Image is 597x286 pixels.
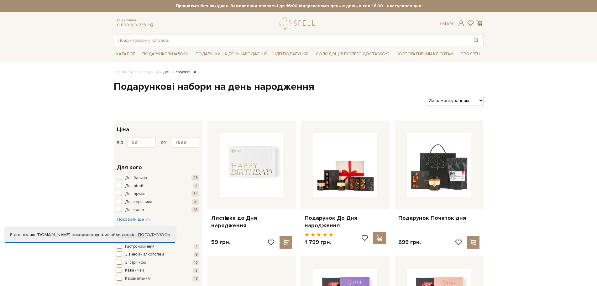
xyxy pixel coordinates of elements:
[220,133,284,197] img: Листівка до Дня народження
[125,183,143,189] span: Для дітей
[114,80,484,94] h1: Подарункові набори на день народження
[117,125,129,134] span: Ціна
[194,252,199,257] span: 9
[192,276,199,281] span: 15
[125,260,146,266] span: Зі стрічкою
[398,239,421,246] p: 699 грн.
[171,137,199,148] input: Ціна
[5,232,175,238] div: Я дозволяю [DOMAIN_NAME] використовувати
[114,49,138,59] a: Каталог
[140,49,191,59] a: Подарункові набори
[117,244,199,250] button: Гастрономічний 4
[117,175,199,181] button: Для батьків 25
[447,21,453,26] a: En
[117,18,154,22] span: Консультація:
[272,49,311,59] a: Ідеї подарунків
[458,49,483,59] a: Про Spell
[117,191,199,197] button: Для друзів 34
[161,139,166,145] span: до
[117,183,199,189] button: Для дітей 3
[117,251,199,258] button: З вином / алкоголем 9
[114,70,129,74] a: Головна
[394,49,456,59] a: Корпоративним клієнтам
[193,268,199,273] span: 2
[138,232,170,238] a: Погоджуюсь
[440,21,453,26] div: Ук
[125,251,164,258] span: З вином / алкоголем
[117,216,152,223] button: Показати ще 7
[114,3,484,9] strong: Працюємо без вихідних. Замовлення оплачені до 16:00 відправляємо день в день, після 16:00 - насту...
[192,199,199,205] span: 31
[125,207,145,213] span: Для колег
[117,267,199,274] button: Кава / чай 2
[194,244,199,249] span: 4
[125,276,150,282] span: Карамельний
[117,163,142,172] span: Для кого
[305,214,386,229] a: Подарунок До Дня народження
[305,239,333,246] p: 1 799 грн.
[125,267,144,274] span: Кава / чай
[279,17,318,30] a: logo
[192,260,199,265] span: 10
[117,260,199,266] button: Зі стрічкою 10
[191,191,199,197] span: 34
[211,239,230,246] p: 59 грн.
[211,214,292,229] a: Листівка до Дня народження
[125,175,147,181] span: Для батьків
[125,199,152,205] span: Для керівника
[193,49,270,59] a: Подарунки на День народження
[159,69,196,75] li: День народження
[117,199,199,205] button: Для керівника 31
[398,214,479,222] a: Подарунок Початок дня
[117,207,199,213] button: Для колег 28
[469,35,483,46] button: Пошук товару у каталозі
[193,183,199,189] span: 3
[134,70,159,74] a: Вся продукція
[117,276,199,282] button: Карамельний 15
[128,137,156,148] input: Ціна
[191,175,199,181] span: 25
[117,22,146,28] a: 0 800 319 233
[445,21,446,26] span: |
[114,35,469,46] input: Пошук товару у каталозі
[117,139,123,145] span: від
[313,49,392,59] a: Солодощі з експрес-доставкою
[191,207,199,213] span: 28
[125,244,154,250] span: Гастрономічний
[148,22,154,28] a: telegram
[125,191,145,197] span: Для друзів
[107,232,136,237] a: файли cookie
